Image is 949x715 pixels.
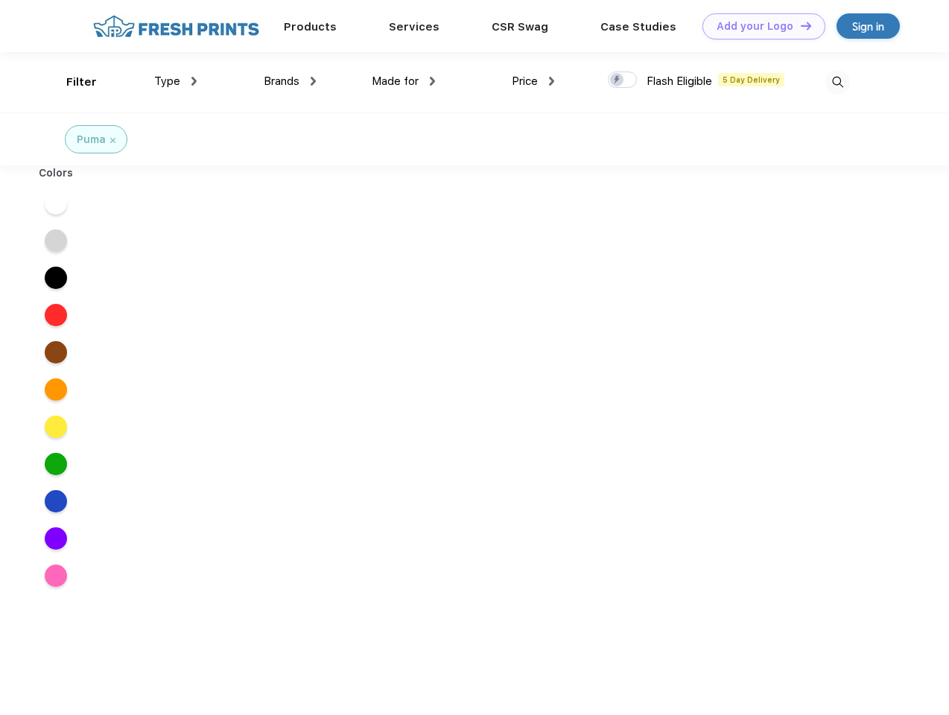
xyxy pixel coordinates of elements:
[311,77,316,86] img: dropdown.png
[77,132,106,147] div: Puma
[89,13,264,39] img: fo%20logo%202.webp
[430,77,435,86] img: dropdown.png
[110,138,115,143] img: filter_cancel.svg
[492,20,548,34] a: CSR Swag
[389,20,439,34] a: Services
[28,165,85,181] div: Colors
[154,74,180,88] span: Type
[801,22,811,30] img: DT
[718,73,784,86] span: 5 Day Delivery
[372,74,419,88] span: Made for
[825,70,850,95] img: desktop_search.svg
[512,74,538,88] span: Price
[852,18,884,35] div: Sign in
[549,77,554,86] img: dropdown.png
[191,77,197,86] img: dropdown.png
[647,74,712,88] span: Flash Eligible
[264,74,299,88] span: Brands
[284,20,337,34] a: Products
[717,20,793,33] div: Add your Logo
[66,74,97,91] div: Filter
[837,13,900,39] a: Sign in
